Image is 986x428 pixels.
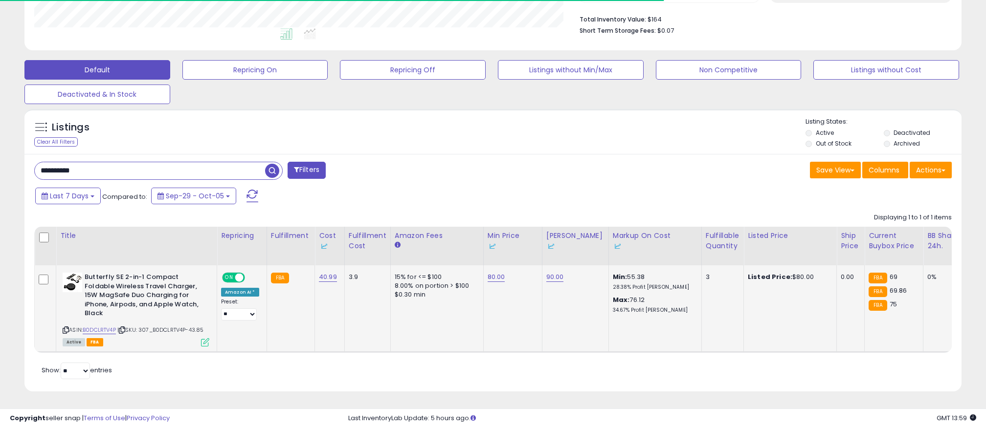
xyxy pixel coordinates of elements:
span: Last 7 Days [50,191,89,201]
img: InventoryLab Logo [613,241,623,251]
span: $0.07 [657,26,674,35]
div: Displaying 1 to 1 of 1 items [874,213,952,222]
p: 28.38% Profit [PERSON_NAME] [613,284,694,291]
small: FBA [869,300,887,311]
button: Non Competitive [656,60,802,80]
button: Repricing Off [340,60,486,80]
div: Ship Price [841,231,860,251]
button: Actions [910,162,952,178]
small: FBA [869,273,887,283]
span: Show: entries [42,365,112,375]
img: InventoryLab Logo [319,241,329,251]
span: ON [223,274,235,282]
button: Save View [810,162,861,178]
span: Sep-29 - Oct-05 [166,191,224,201]
p: Listing States: [806,117,961,127]
label: Active [816,128,834,137]
div: 55.38 [613,273,694,291]
p: 34.67% Profit [PERSON_NAME] [613,307,694,314]
button: Deactivated & In Stock [24,85,170,104]
label: Out of Stock [816,139,852,148]
div: Fulfillment Cost [349,231,386,251]
a: Privacy Policy [127,413,170,423]
div: Repricing [221,231,263,241]
div: Min Price [488,231,538,251]
div: Some or all of the values in this column are provided from Inventory Lab. [613,241,697,251]
div: Last InventoryLab Update: 5 hours ago. [348,414,976,423]
button: Columns [862,162,908,178]
div: 0% [927,273,960,281]
div: BB Share 24h. [927,231,963,251]
span: | SKU: 307_B0DCLRTV4P-43.85 [117,326,204,334]
img: InventoryLab Logo [488,241,497,251]
label: Archived [894,139,920,148]
small: FBA [271,273,289,283]
span: 69.86 [890,286,907,295]
span: 75 [890,300,897,309]
div: Some or all of the values in this column are provided from Inventory Lab. [319,241,340,251]
a: 40.99 [319,272,337,282]
b: Butterfly SE 2-in-1 Compact Foldable Wireless Travel Charger, 15W MagSafe Duo Charging for iPhone... [85,273,203,321]
span: 69 [890,272,897,281]
div: Current Buybox Price [869,231,919,251]
div: 3.9 [349,273,383,281]
strong: Copyright [10,413,45,423]
div: 0.00 [841,273,857,281]
div: Some or all of the values in this column are provided from Inventory Lab. [546,241,605,251]
span: FBA [87,338,103,346]
b: Min: [613,272,627,281]
button: Listings without Cost [813,60,959,80]
div: Fulfillable Quantity [706,231,739,251]
div: $80.00 [748,273,829,281]
small: FBA [869,286,887,297]
span: 2025-10-13 13:59 GMT [937,413,976,423]
b: Short Term Storage Fees: [580,26,656,35]
img: 410oD6OUUcL._SL40_.jpg [63,273,82,292]
button: Default [24,60,170,80]
a: B0DCLRTV4P [83,326,116,334]
div: Amazon Fees [395,231,479,241]
div: 3 [706,273,736,281]
div: 15% for <= $100 [395,273,476,281]
span: Compared to: [102,192,147,201]
span: Columns [869,165,899,175]
div: Clear All Filters [34,137,78,147]
b: Listed Price: [748,272,792,281]
span: OFF [244,274,259,282]
div: $0.30 min [395,290,476,299]
span: All listings currently available for purchase on Amazon [63,338,85,346]
small: Amazon Fees. [395,241,401,250]
div: ASIN: [63,273,209,345]
img: InventoryLab Logo [546,241,556,251]
button: Last 7 Days [35,188,101,204]
button: Sep-29 - Oct-05 [151,188,236,204]
label: Deactivated [894,128,930,137]
div: Listed Price [748,231,832,241]
div: Preset: [221,299,259,321]
div: seller snap | | [10,414,170,423]
div: 76.12 [613,296,694,314]
button: Repricing On [182,60,328,80]
li: $164 [580,13,944,24]
div: [PERSON_NAME] [546,231,605,251]
div: Some or all of the values in this column are provided from Inventory Lab. [488,241,538,251]
div: Markup on Cost [613,231,697,251]
a: 80.00 [488,272,505,282]
b: Total Inventory Value: [580,15,646,23]
h5: Listings [52,121,90,134]
div: Title [60,231,213,241]
a: Terms of Use [84,413,125,423]
div: Fulfillment [271,231,311,241]
button: Listings without Min/Max [498,60,644,80]
th: The percentage added to the cost of goods (COGS) that forms the calculator for Min & Max prices. [608,227,701,265]
div: Cost [319,231,340,251]
button: Filters [288,162,326,179]
div: Amazon AI * [221,288,259,297]
a: 90.00 [546,272,564,282]
div: 8.00% on portion > $100 [395,281,476,290]
b: Max: [613,295,630,304]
